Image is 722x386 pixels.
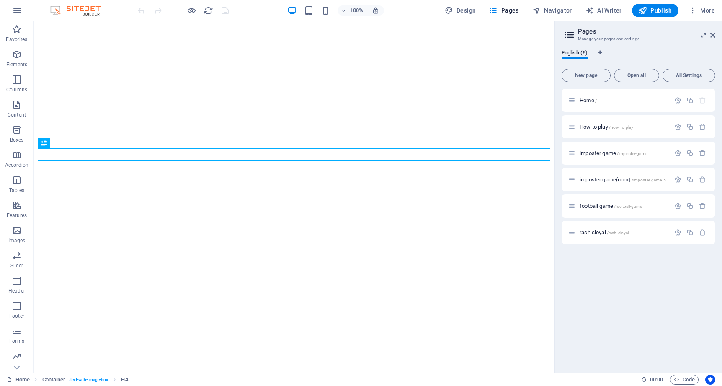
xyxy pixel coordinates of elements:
span: Navigator [532,6,572,15]
button: Publish [632,4,678,17]
div: imposter game(num)/imposter-game-5 [577,177,670,182]
button: reload [203,5,213,16]
p: Footer [9,313,24,319]
button: Open all [614,69,659,82]
span: Code [674,375,695,385]
div: Duplicate [686,123,694,130]
div: Design (Ctrl+Alt+Y) [441,4,480,17]
div: football game/football-game [577,203,670,209]
span: New page [565,73,607,78]
span: Click to select. Double-click to edit [42,375,66,385]
p: Boxes [10,137,24,143]
span: Click to open page [580,124,633,130]
div: How to play/how-to-play [577,124,670,130]
p: Columns [6,86,27,93]
span: /football-game [614,204,642,209]
div: Remove [699,229,706,236]
button: Click here to leave preview mode and continue editing [186,5,196,16]
div: Home/ [577,98,670,103]
div: Settings [674,202,681,210]
button: New page [562,69,611,82]
div: Settings [674,150,681,157]
div: Remove [699,202,706,210]
p: Favorites [6,36,27,43]
button: Usercentrics [705,375,715,385]
span: Click to open page [580,176,666,183]
nav: breadcrumb [42,375,128,385]
button: 100% [338,5,367,16]
span: /imposter-game-5 [632,178,666,182]
div: Settings [674,176,681,183]
span: /how-to-play [609,125,634,130]
h6: 100% [350,5,364,16]
div: Duplicate [686,202,694,210]
div: Language Tabs [562,49,715,65]
span: /imposter-game [617,151,647,156]
span: 00 00 [650,375,663,385]
span: / [595,98,597,103]
div: Settings [674,229,681,236]
span: Click to open page [580,150,647,156]
span: All Settings [666,73,712,78]
div: Remove [699,123,706,130]
button: More [685,4,718,17]
h3: Manage your pages and settings [578,35,699,43]
p: Images [8,237,26,244]
h2: Pages [578,28,715,35]
button: Pages [486,4,522,17]
h6: Session time [641,375,663,385]
i: Reload page [204,6,213,16]
div: Duplicate [686,176,694,183]
button: All Settings [663,69,715,82]
div: Remove [699,176,706,183]
div: Settings [674,123,681,130]
div: Duplicate [686,97,694,104]
div: rash cloyal/rash-cloyal [577,230,670,235]
button: Code [670,375,699,385]
span: : [656,376,657,383]
span: /rash-cloyal [607,231,629,235]
div: Settings [674,97,681,104]
span: Pages [489,6,518,15]
div: Duplicate [686,229,694,236]
span: English (6) [562,48,588,60]
span: AI Writer [585,6,622,15]
p: Forms [9,338,24,345]
span: Click to open page [580,229,629,236]
p: Elements [6,61,28,68]
i: On resize automatically adjust zoom level to fit chosen device. [372,7,379,14]
span: Publish [639,6,672,15]
p: Accordion [5,162,28,168]
img: Editor Logo [48,5,111,16]
p: Slider [10,262,23,269]
p: Header [8,288,25,294]
p: Features [7,212,27,219]
span: More [688,6,715,15]
span: . text-with-image-box [69,375,108,385]
button: AI Writer [582,4,625,17]
div: Duplicate [686,150,694,157]
a: Click to cancel selection. Double-click to open Pages [7,375,30,385]
span: Click to open page [580,203,642,209]
span: Design [445,6,476,15]
p: Content [8,111,26,118]
span: Click to open page [580,97,597,104]
div: The startpage cannot be deleted [699,97,706,104]
span: Click to select. Double-click to edit [121,375,128,385]
div: Remove [699,150,706,157]
div: imposter game/imposter-game [577,150,670,156]
p: Tables [9,187,24,194]
span: Open all [618,73,655,78]
button: Design [441,4,480,17]
button: Navigator [529,4,575,17]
